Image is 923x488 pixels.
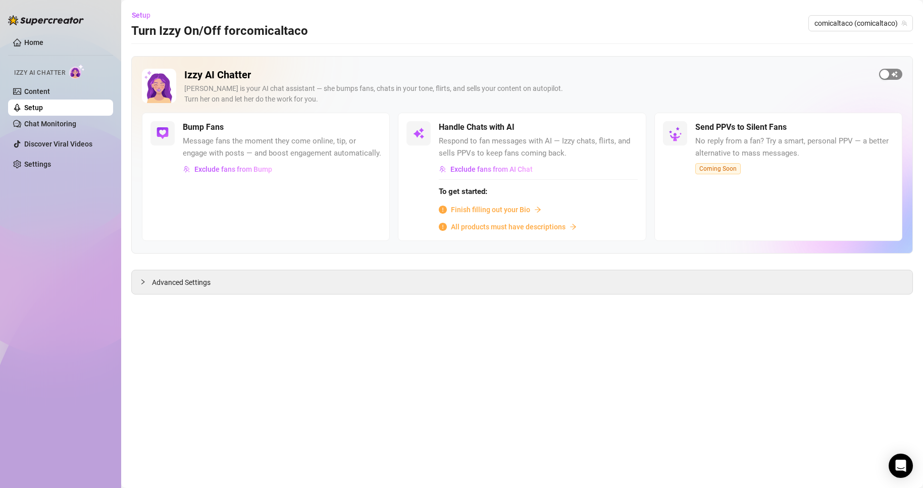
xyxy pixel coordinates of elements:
[131,7,159,23] button: Setup
[439,161,533,177] button: Exclude fans from AI Chat
[901,20,907,26] span: team
[695,121,787,133] h5: Send PPVs to Silent Fans
[570,223,577,230] span: arrow-right
[183,166,190,173] img: svg%3e
[451,204,530,215] span: Finish filling out your Bio
[152,277,211,288] span: Advanced Settings
[24,120,76,128] a: Chat Monitoring
[450,165,533,173] span: Exclude fans from AI Chat
[157,127,169,139] img: svg%3e
[439,166,446,173] img: svg%3e
[695,135,894,159] span: No reply from a fan? Try a smart, personal PPV — a better alternative to mass messages.
[24,104,43,112] a: Setup
[669,127,685,143] img: silent-fans-ppv-o-N6Mmdf.svg
[413,127,425,139] img: svg%3e
[184,83,871,105] div: [PERSON_NAME] is your AI chat assistant — she bumps fans, chats in your tone, flirts, and sells y...
[24,38,43,46] a: Home
[439,187,487,196] strong: To get started:
[184,69,871,81] h2: Izzy AI Chatter
[24,87,50,95] a: Content
[439,135,637,159] span: Respond to fan messages with AI — Izzy chats, flirts, and sells PPVs to keep fans coming back.
[131,23,308,39] h3: Turn Izzy On/Off for comicaltaco
[24,160,51,168] a: Settings
[69,64,85,79] img: AI Chatter
[695,163,741,174] span: Coming Soon
[132,11,150,19] span: Setup
[142,69,176,103] img: Izzy AI Chatter
[183,135,381,159] span: Message fans the moment they come online, tip, or engage with posts — and boost engagement automa...
[183,121,224,133] h5: Bump Fans
[889,454,913,478] div: Open Intercom Messenger
[814,16,907,31] span: comicaltaco (comicaltaco)
[14,68,65,78] span: Izzy AI Chatter
[439,206,447,214] span: info-circle
[183,161,273,177] button: Exclude fans from Bump
[534,206,541,213] span: arrow-right
[8,15,84,25] img: logo-BBDzfeDw.svg
[439,121,515,133] h5: Handle Chats with AI
[140,279,146,285] span: collapsed
[194,165,272,173] span: Exclude fans from Bump
[439,223,447,231] span: info-circle
[24,140,92,148] a: Discover Viral Videos
[451,221,566,232] span: All products must have descriptions
[140,276,152,287] div: collapsed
